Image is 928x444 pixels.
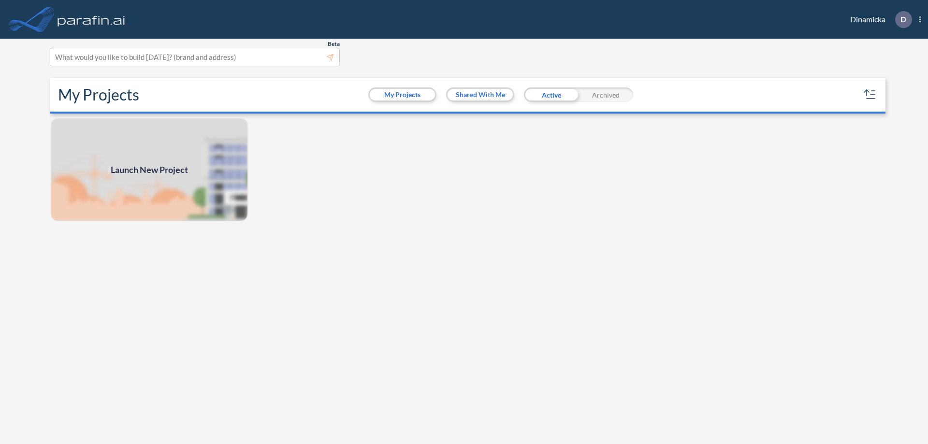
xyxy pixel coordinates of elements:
[448,89,513,100] button: Shared With Me
[524,87,579,102] div: Active
[862,87,878,102] button: sort
[50,117,248,222] img: add
[328,40,340,48] span: Beta
[58,86,139,104] h2: My Projects
[111,163,188,176] span: Launch New Project
[50,117,248,222] a: Launch New Project
[56,10,127,29] img: logo
[836,11,921,28] div: Dinamicka
[370,89,435,100] button: My Projects
[579,87,633,102] div: Archived
[900,15,906,24] p: D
